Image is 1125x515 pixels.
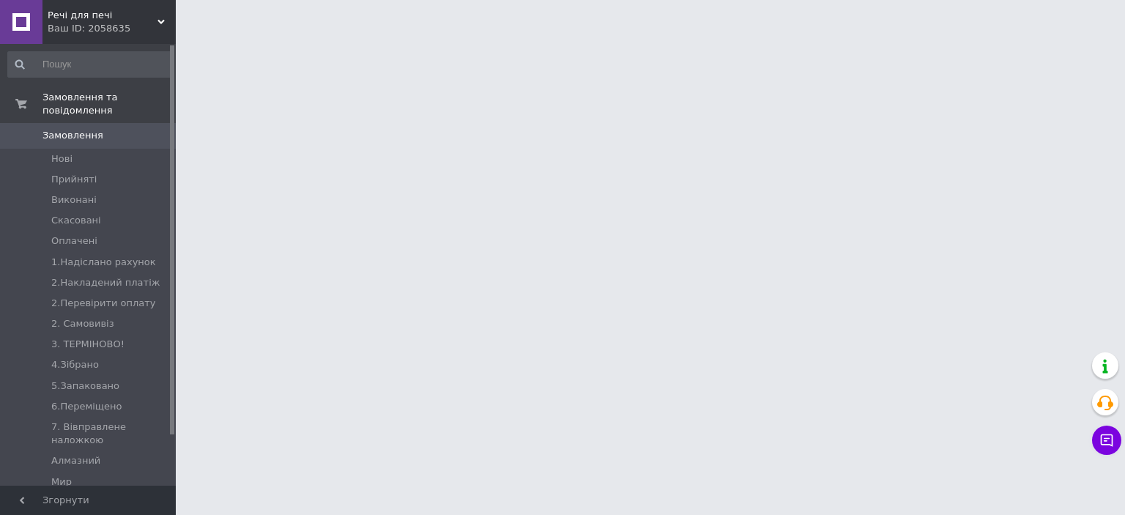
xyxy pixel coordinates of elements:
[51,400,122,413] span: 6.Переміщено
[51,173,97,186] span: Прийняті
[51,475,72,489] span: Мир
[1092,426,1121,455] button: Чат з покупцем
[51,420,171,447] span: 7. Вівправлене наложкою
[51,338,125,351] span: 3. ТЕРМІНОВО!
[51,358,99,371] span: 4.Зібрано
[51,152,73,166] span: Нові
[51,214,101,227] span: Скасовані
[51,379,119,393] span: 5.Запаковано
[51,317,114,330] span: 2. Самовивіз
[42,129,103,142] span: Замовлення
[51,234,97,248] span: Оплачені
[48,9,157,22] span: Речі для печі
[7,51,173,78] input: Пошук
[42,91,176,117] span: Замовлення та повідомлення
[48,22,176,35] div: Ваш ID: 2058635
[51,193,97,207] span: Виконані
[51,454,100,467] span: Алмазний
[51,256,156,269] span: 1.Надіслано рахунок
[51,276,160,289] span: 2.Накладений платіж
[51,297,156,310] span: 2.Перевірити оплату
